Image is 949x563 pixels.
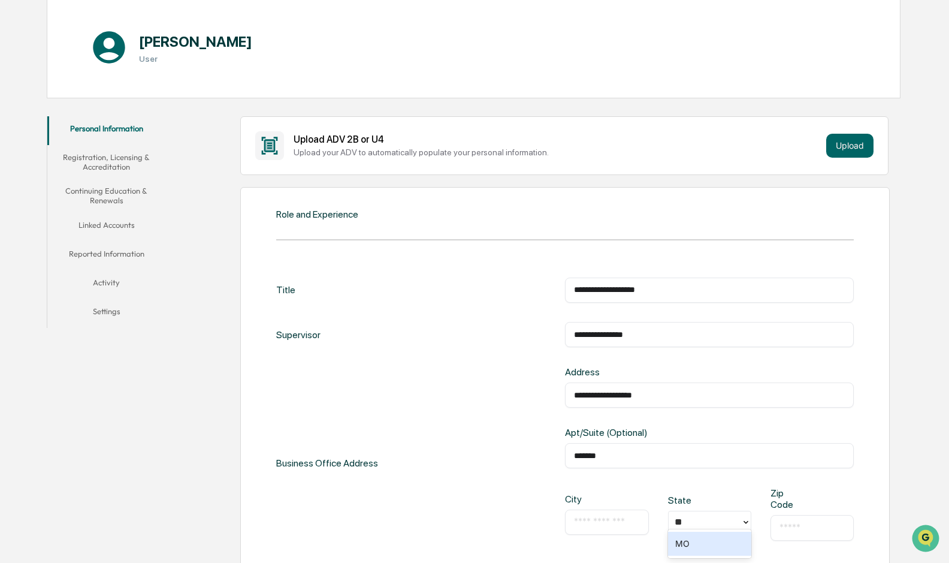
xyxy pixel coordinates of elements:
a: 🖐️Preclearance [7,146,82,168]
div: Role and Experience [276,209,358,220]
span: Data Lookup [24,174,75,186]
div: Start new chat [41,92,197,104]
span: Attestations [99,151,149,163]
a: Powered byPylon [84,203,145,212]
button: Personal Information [47,116,167,145]
p: How can we help? [12,25,218,44]
div: We're available if you need us! [41,104,152,113]
div: Supervisor [276,322,321,347]
div: Apt/Suite (Optional) [565,427,695,438]
a: 🔎Data Lookup [7,169,80,191]
button: Upload [826,134,874,158]
span: Preclearance [24,151,77,163]
span: Pylon [119,203,145,212]
div: City [565,493,603,505]
div: Upload your ADV to automatically populate your personal information. [294,147,821,157]
button: Start new chat [204,95,218,110]
div: Address [565,366,695,378]
div: 🖐️ [12,152,22,162]
div: Upload ADV 2B or U4 [294,134,821,145]
div: Title [276,278,295,303]
button: Registration, Licensing & Accreditation [47,145,167,179]
div: Zip Code [770,487,808,510]
button: Reported Information [47,242,167,270]
div: Business Office Address [276,366,378,559]
button: Settings [47,299,167,328]
div: secondary tabs example [47,116,167,328]
button: Activity [47,270,167,299]
div: State [668,495,706,506]
div: 🗄️ [87,152,96,162]
a: 🗄️Attestations [82,146,153,168]
button: Linked Accounts [47,213,167,242]
iframe: Open customer support [911,523,943,556]
img: 1746055101610-c473b297-6a78-478c-a979-82029cc54cd1 [12,92,34,113]
h3: User [139,54,252,64]
button: Continuing Education & Renewals [47,179,167,213]
div: MO [668,532,751,556]
div: 🔎 [12,175,22,185]
h1: [PERSON_NAME] [139,33,252,50]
